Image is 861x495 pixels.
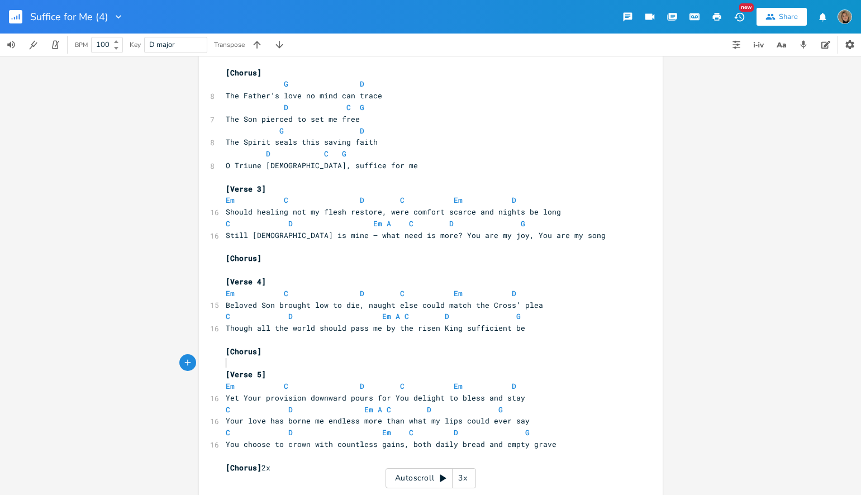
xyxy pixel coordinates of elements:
span: Em [226,381,235,391]
span: C [400,195,405,205]
span: 2x [226,463,270,473]
span: A [378,404,382,415]
span: Though all the world should pass me by the risen King sufficient be [226,323,525,333]
span: C [226,218,230,229]
button: New [728,7,750,27]
span: [Chorus] [226,253,261,263]
span: D [360,126,364,136]
span: G [279,126,284,136]
span: C [284,288,288,298]
span: D [288,404,293,415]
span: C [346,102,351,112]
span: The Spirit seals this saving faith [226,137,378,147]
span: D [512,195,516,205]
span: G [360,102,364,112]
span: Em [382,311,391,321]
span: Em [226,288,235,298]
div: Share [779,12,798,22]
span: O Triune [DEMOGRAPHIC_DATA], suffice for me [226,160,418,170]
span: D [427,404,431,415]
img: Fior Murua [838,9,852,24]
span: [Verse 5] [226,369,266,379]
div: New [739,3,754,12]
span: C [400,381,405,391]
span: [Chorus] [226,68,261,78]
span: G [516,311,521,321]
span: D [512,381,516,391]
span: D [360,381,364,391]
span: C [400,288,405,298]
span: D [512,288,516,298]
span: D [449,218,454,229]
span: G [284,79,288,89]
span: D [445,311,449,321]
div: Transpose [214,41,245,48]
span: Em [454,288,463,298]
span: Beloved Son brought low to die, naught else could match the Cross’ plea [226,300,543,310]
span: C [226,427,230,437]
span: [Chorus] [226,346,261,356]
span: Suffice for Me (4) [30,12,108,22]
span: Em [364,404,373,415]
span: D major [149,40,175,50]
span: Em [454,381,463,391]
span: Em [373,218,382,229]
span: D [284,102,288,112]
span: D [360,79,364,89]
span: D [360,288,364,298]
button: Share [757,8,807,26]
span: G [498,404,503,415]
div: Autoscroll [386,468,476,488]
span: C [405,311,409,321]
span: You choose to crown with countless gains, both daily bread and empty grave [226,439,556,449]
span: Yet Your provision downward pours for You delight to bless and stay [226,393,525,403]
span: C [324,149,329,159]
span: A [387,218,391,229]
div: Key [130,41,141,48]
span: D [454,427,458,437]
span: D [288,218,293,229]
span: G [521,218,525,229]
span: C [226,311,230,321]
span: D [288,311,293,321]
span: Still [DEMOGRAPHIC_DATA] is mine — what need is more? You are my joy, You are my song [226,230,606,240]
span: [Verse 4] [226,277,266,287]
span: C [409,218,413,229]
span: G [525,427,530,437]
span: Em [382,427,391,437]
span: G [342,149,346,159]
span: Your love has borne me endless more than what my lips could ever say [226,416,530,426]
span: A [396,311,400,321]
span: D [266,149,270,159]
span: Em [454,195,463,205]
span: [Verse 3] [226,184,266,194]
div: 3x [453,468,473,488]
span: [Chorus] [226,463,261,473]
span: C [387,404,391,415]
span: C [284,381,288,391]
span: D [360,195,364,205]
span: The Father’s love no mind can trace [226,91,382,101]
span: Em [226,195,235,205]
span: C [226,404,230,415]
div: BPM [75,42,88,48]
span: C [284,195,288,205]
span: D [288,427,293,437]
span: C [409,427,413,437]
span: The Son pierced to set me free [226,114,360,124]
span: Should healing not my flesh restore, were comfort scarce and nights be long [226,207,561,217]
